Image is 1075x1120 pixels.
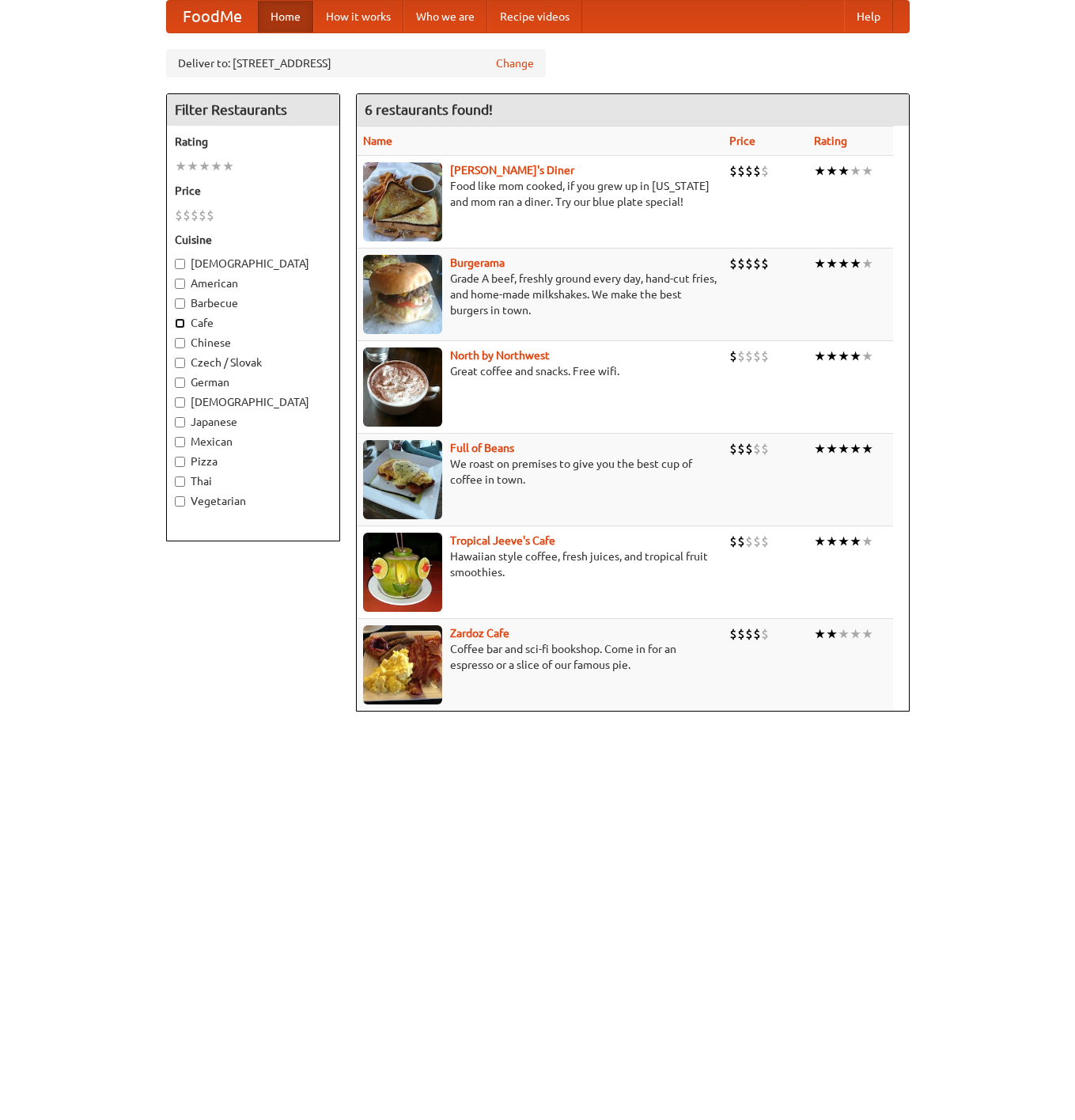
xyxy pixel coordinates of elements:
[175,183,331,199] h5: Price
[175,355,331,370] label: Czech / Slovak
[175,397,185,408] input: [DEMOGRAPHIC_DATA]
[166,49,546,78] div: Deliver to: [STREET_ADDRESS]
[761,347,769,365] li: $
[199,207,206,224] li: $
[175,417,185,427] input: Japanese
[850,347,861,365] li: ★
[753,255,761,272] li: $
[175,134,331,150] h5: Rating
[450,627,509,640] b: Zardoz Cafe
[838,440,850,457] li: ★
[175,358,185,368] input: Czech / Slovak
[745,533,753,550] li: $
[187,158,199,175] li: ★
[175,454,331,469] label: Pizza
[753,533,761,550] li: $
[175,158,187,175] li: ★
[175,457,185,467] input: Pizza
[175,437,185,447] input: Mexican
[450,534,555,547] a: Tropical Jeeve's Cafe
[175,338,185,348] input: Chinese
[175,295,331,311] label: Barbecue
[175,298,185,309] input: Barbecue
[814,347,826,365] li: ★
[175,394,331,410] label: [DEMOGRAPHIC_DATA]
[363,255,442,334] img: burgerama.jpg
[814,135,847,147] a: Rating
[745,162,753,180] li: $
[175,378,185,388] input: German
[745,255,753,272] li: $
[844,1,893,32] a: Help
[737,625,745,643] li: $
[496,55,534,71] a: Change
[826,625,838,643] li: ★
[861,347,873,365] li: ★
[850,533,861,550] li: ★
[850,625,861,643] li: ★
[363,178,717,210] p: Food like mom cooked, if you grew up in [US_STATE] and mom ran a diner. Try our blue plate special!
[363,549,717,580] p: Hawaiian style coffee, fresh juices, and tropical fruit smoothies.
[729,625,737,643] li: $
[850,255,861,272] li: ★
[737,347,745,365] li: $
[183,207,191,224] li: $
[729,135,755,147] a: Price
[175,232,331,248] h5: Cuisine
[175,476,185,487] input: Thai
[729,255,737,272] li: $
[175,318,185,328] input: Cafe
[222,158,234,175] li: ★
[206,207,214,224] li: $
[175,275,331,291] label: American
[175,493,331,509] label: Vegetarian
[313,1,403,32] a: How it works
[826,440,838,457] li: ★
[838,625,850,643] li: ★
[814,440,826,457] li: ★
[861,440,873,457] li: ★
[175,279,185,289] input: American
[199,158,210,175] li: ★
[729,347,737,365] li: $
[403,1,487,32] a: Who we are
[487,1,582,32] a: Recipe videos
[814,533,826,550] li: ★
[761,255,769,272] li: $
[861,533,873,550] li: ★
[363,625,442,704] img: zardoz.jpg
[826,347,838,365] li: ★
[365,102,493,117] ng-pluralize: 6 restaurants found!
[737,440,745,457] li: $
[826,255,838,272] li: ★
[838,533,850,550] li: ★
[826,533,838,550] li: ★
[861,162,873,180] li: ★
[761,625,769,643] li: $
[838,162,850,180] li: ★
[861,255,873,272] li: ★
[210,158,222,175] li: ★
[175,315,331,331] label: Cafe
[167,94,339,126] h4: Filter Restaurants
[175,414,331,430] label: Japanese
[450,164,574,177] b: [PERSON_NAME]'s Diner
[450,349,550,362] a: North by Northwest
[450,442,514,454] a: Full of Beans
[175,473,331,489] label: Thai
[175,256,331,271] label: [DEMOGRAPHIC_DATA]
[729,162,737,180] li: $
[861,625,873,643] li: ★
[753,625,761,643] li: $
[363,135,392,147] a: Name
[826,162,838,180] li: ★
[729,533,737,550] li: $
[850,440,861,457] li: ★
[450,256,505,269] b: Burgerama
[363,347,442,427] img: north.jpg
[753,347,761,365] li: $
[838,347,850,365] li: ★
[761,440,769,457] li: $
